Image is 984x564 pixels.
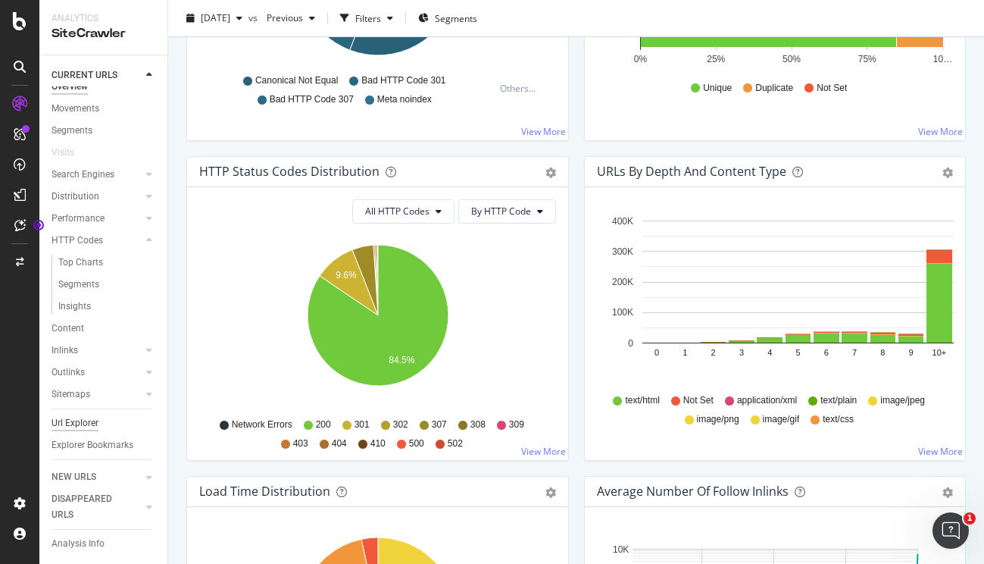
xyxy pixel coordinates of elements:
[377,93,432,106] span: Meta noindex
[857,54,876,64] text: 75%
[355,11,381,24] div: Filters
[448,437,463,450] span: 502
[52,67,142,83] a: CURRENT URLS
[683,394,714,407] span: Not Set
[52,437,157,453] a: Explorer Bookmarks
[597,484,789,499] div: Average Number of Follow Inlinks
[795,348,800,357] text: 5
[471,205,531,218] span: By HTTP Code
[767,348,772,357] text: 4
[521,445,566,458] a: View More
[261,6,321,30] button: Previous
[611,216,633,227] text: 400K
[199,236,556,412] svg: A chart.
[316,418,331,431] span: 200
[255,74,338,87] span: Canonical Not Equal
[412,6,483,30] button: Segments
[52,145,89,161] a: Visits
[545,168,556,178] div: gear
[355,418,370,431] span: 301
[180,6,248,30] button: [DATE]
[611,277,633,287] text: 200K
[932,348,946,357] text: 10+
[52,491,128,523] div: DISAPPEARED URLS
[52,25,155,42] div: SiteCrawler
[261,11,303,24] span: Previous
[625,394,659,407] span: text/html
[880,348,885,357] text: 8
[612,544,628,555] text: 10K
[336,270,357,280] text: 9.6%
[389,355,414,365] text: 84.5%
[201,11,230,24] span: 2025 Sep. 5th
[817,82,847,95] span: Not Set
[58,255,103,271] div: Top Charts
[908,348,913,357] text: 9
[703,82,732,95] span: Unique
[52,365,142,381] a: Outlinks
[199,484,330,499] div: Load Time Distribution
[932,512,969,549] iframe: Intercom live chat
[52,101,157,117] a: Movements
[500,82,542,95] div: Others...
[964,512,976,525] span: 1
[942,487,953,498] div: gear
[52,211,142,227] a: Performance
[611,246,633,257] text: 300K
[52,189,142,205] a: Distribution
[332,437,347,450] span: 404
[52,343,78,359] div: Inlinks
[352,199,455,224] button: All HTTP Codes
[293,437,308,450] span: 403
[52,536,105,552] div: Analysis Info
[52,67,117,83] div: CURRENT URLS
[628,338,633,349] text: 0
[823,348,828,357] text: 6
[58,299,157,315] a: Insights
[52,365,85,381] div: Outlinks
[880,394,925,407] span: image/jpeg
[458,199,556,224] button: By HTTP Code
[763,413,800,426] span: image/gif
[755,82,793,95] span: Duplicate
[739,348,743,357] text: 3
[597,211,954,387] svg: A chart.
[365,205,430,218] span: All HTTP Codes
[199,164,380,179] div: HTTP Status Codes Distribution
[782,54,800,64] text: 50%
[52,469,142,485] a: NEW URLS
[823,413,854,426] span: text/css
[697,413,739,426] span: image/png
[52,387,142,403] a: Sitemaps
[52,145,74,161] div: Visits
[521,125,566,138] a: View More
[248,11,261,24] span: vs
[918,445,963,458] a: View More
[52,167,114,183] div: Search Engines
[633,54,647,64] text: 0%
[370,437,386,450] span: 410
[52,233,142,249] a: HTTP Codes
[932,54,951,64] text: 10…
[611,307,633,318] text: 100K
[52,415,157,431] a: Url Explorer
[361,74,445,87] span: Bad HTTP Code 301
[52,79,88,95] div: Overview
[52,536,157,552] a: Analysis Info
[58,299,91,315] div: Insights
[52,321,157,337] a: Content
[52,415,98,431] div: Url Explorer
[707,54,725,64] text: 25%
[918,125,963,138] a: View More
[52,189,99,205] div: Distribution
[52,79,157,95] a: Overview
[52,321,84,337] div: Content
[737,394,797,407] span: application/xml
[58,277,99,293] div: Segments
[52,101,99,117] div: Movements
[52,387,90,403] div: Sitemaps
[470,418,486,431] span: 308
[409,437,424,450] span: 500
[851,348,856,357] text: 7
